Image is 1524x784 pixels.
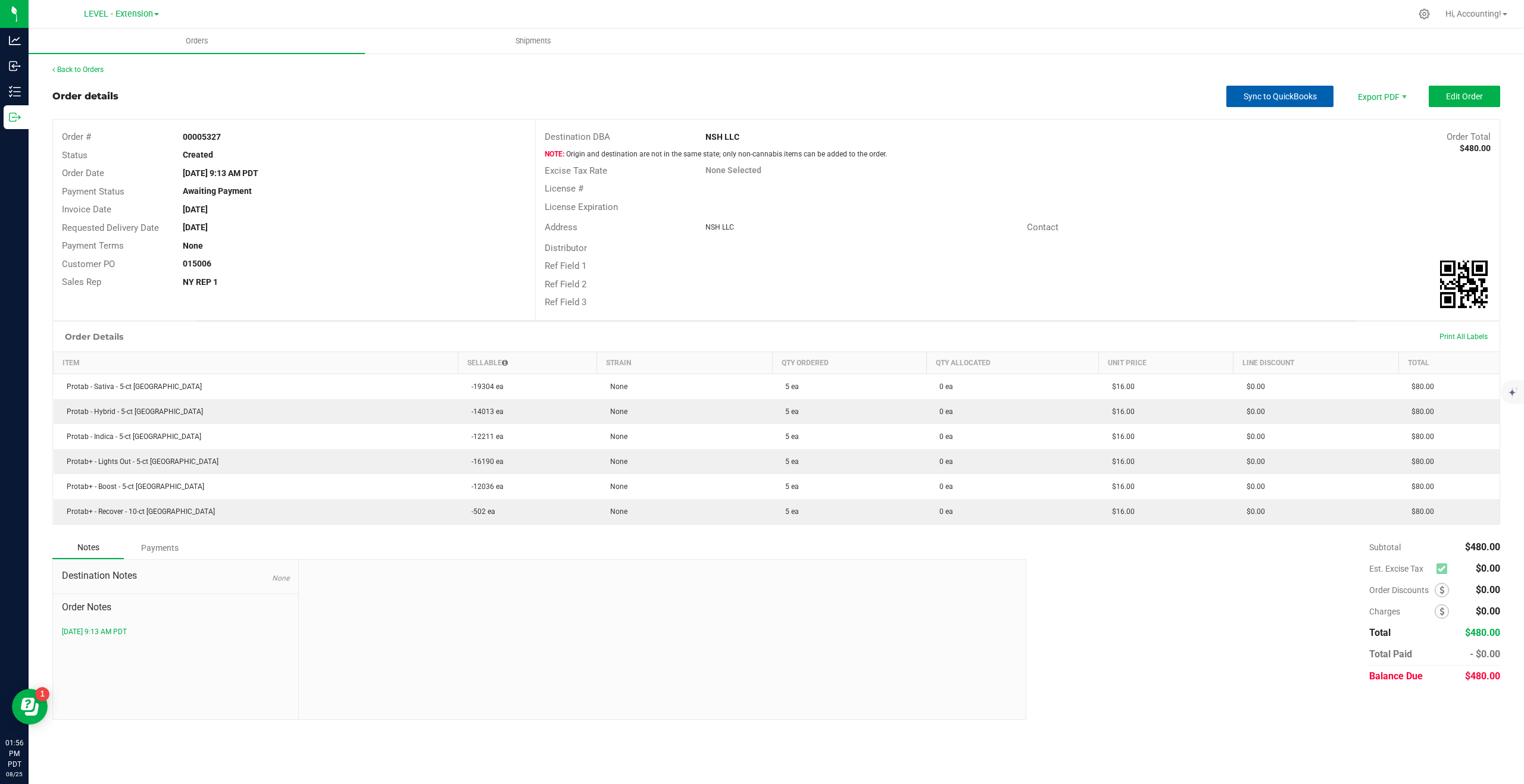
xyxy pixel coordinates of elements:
th: Unit Price [1099,352,1233,374]
img: Scan me! [1440,261,1488,308]
span: Est. Excise Tax [1369,564,1432,573]
span: Edit Order [1446,92,1483,101]
span: Protab+ - Lights Out - 5-ct [GEOGRAPHIC_DATA] [61,457,218,466]
span: None [604,432,627,441]
span: None [272,574,289,582]
span: Order Total [1447,131,1491,142]
span: 5 ea [779,382,799,391]
span: Calculate excise tax [1436,560,1453,576]
span: Distributor [545,243,587,253]
span: Ref Field 3 [545,297,586,308]
span: Charges [1369,607,1435,616]
iframe: Resource center [12,689,48,725]
span: LEVEL - Extension [84,9,153,19]
span: Print All Labels [1439,333,1488,341]
span: - $0.00 [1470,648,1500,660]
span: License # [545,183,583,194]
span: $16.00 [1106,507,1135,516]
th: Line Discount [1233,352,1399,374]
span: $16.00 [1106,457,1135,466]
strong: None [183,241,203,250]
span: Protab - Indica - 5-ct [GEOGRAPHIC_DATA] [61,432,201,441]
span: 5 ea [779,507,799,516]
a: Back to Orders [52,65,104,74]
span: -16190 ea [466,457,504,466]
strong: 015006 [183,259,211,268]
span: $16.00 [1106,407,1135,416]
span: 0 ea [933,407,953,416]
span: $480.00 [1465,541,1500,553]
a: Orders [29,29,365,54]
th: Item [54,352,458,374]
span: None [604,507,627,516]
span: $16.00 [1106,432,1135,441]
span: 5 ea [779,432,799,441]
span: Orders [170,36,224,46]
span: -502 ea [466,507,495,516]
span: Contact [1027,222,1058,233]
span: None [604,382,627,391]
span: $80.00 [1406,432,1434,441]
span: 5 ea [779,457,799,466]
span: $0.00 [1476,563,1500,574]
span: Status [62,150,88,161]
th: Strain [597,352,772,374]
strong: Awaiting Payment [183,186,252,196]
span: Address [545,222,577,233]
span: $0.00 [1241,457,1265,466]
inline-svg: Analytics [9,35,21,46]
inline-svg: Inventory [9,86,21,98]
span: Ref Field 2 [545,279,586,290]
span: Balance Due [1369,670,1423,682]
span: $80.00 [1406,507,1434,516]
inline-svg: Inbound [9,60,21,72]
span: Payment Terms [62,240,124,251]
span: $0.00 [1476,606,1500,617]
div: Manage settings [1417,8,1432,20]
span: None [604,407,627,416]
span: Invoice Date [62,204,111,215]
span: Shipments [499,36,567,46]
span: Destination DBA [545,131,610,142]
span: -12036 ea [466,482,504,491]
li: Export PDF [1345,86,1417,107]
strong: [DATE] 9:13 AM PDT [183,168,258,178]
strong: Created [183,150,213,159]
span: 0 ea [933,382,953,391]
strong: $480.00 [1460,143,1491,153]
span: 0 ea [933,457,953,466]
span: 0 ea [933,482,953,491]
span: $80.00 [1406,407,1434,416]
span: Order # [62,131,91,142]
span: NSH LLC [705,223,734,231]
span: 0 ea [933,432,953,441]
inline-svg: Outbound [9,111,21,123]
span: 5 ea [779,407,799,416]
span: Protab - Hybrid - 5-ct [GEOGRAPHIC_DATA] [61,407,203,416]
span: -14013 ea [466,407,504,416]
span: $0.00 [1241,432,1265,441]
span: $0.00 [1241,407,1265,416]
span: $0.00 [1241,382,1265,391]
span: Order Discounts [1369,585,1435,595]
p: 01:56 PM PDT [5,738,23,770]
qrcode: 00005327 [1440,261,1488,308]
span: Protab - Sativa - 5-ct [GEOGRAPHIC_DATA] [61,382,202,391]
span: Total Paid [1369,648,1412,660]
a: Shipments [365,29,701,54]
span: 0 ea [933,507,953,516]
span: Ref Field 1 [545,261,586,271]
th: Qty Ordered [772,352,926,374]
div: Notes [52,537,124,559]
div: Payments [124,537,195,559]
span: Payment Status [62,186,124,197]
p: 08/25 [5,770,23,779]
span: -19304 ea [466,382,504,391]
span: Excise Tax Rate [545,165,607,176]
span: $80.00 [1406,482,1434,491]
span: $80.00 [1406,382,1434,391]
th: Qty Allocated [926,352,1099,374]
button: Edit Order [1429,86,1500,107]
